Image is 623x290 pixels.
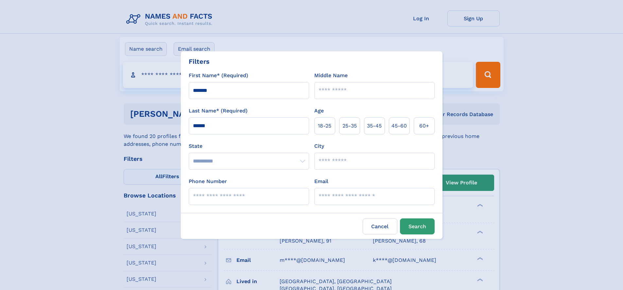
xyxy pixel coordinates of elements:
[318,122,331,130] span: 18‑25
[189,107,248,115] label: Last Name* (Required)
[342,122,357,130] span: 25‑35
[189,72,248,79] label: First Name* (Required)
[189,142,309,150] label: State
[189,178,227,185] label: Phone Number
[367,122,382,130] span: 35‑45
[363,218,397,234] label: Cancel
[400,218,435,234] button: Search
[314,142,324,150] label: City
[314,178,328,185] label: Email
[314,107,324,115] label: Age
[314,72,348,79] label: Middle Name
[391,122,407,130] span: 45‑60
[189,57,210,66] div: Filters
[419,122,429,130] span: 60+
